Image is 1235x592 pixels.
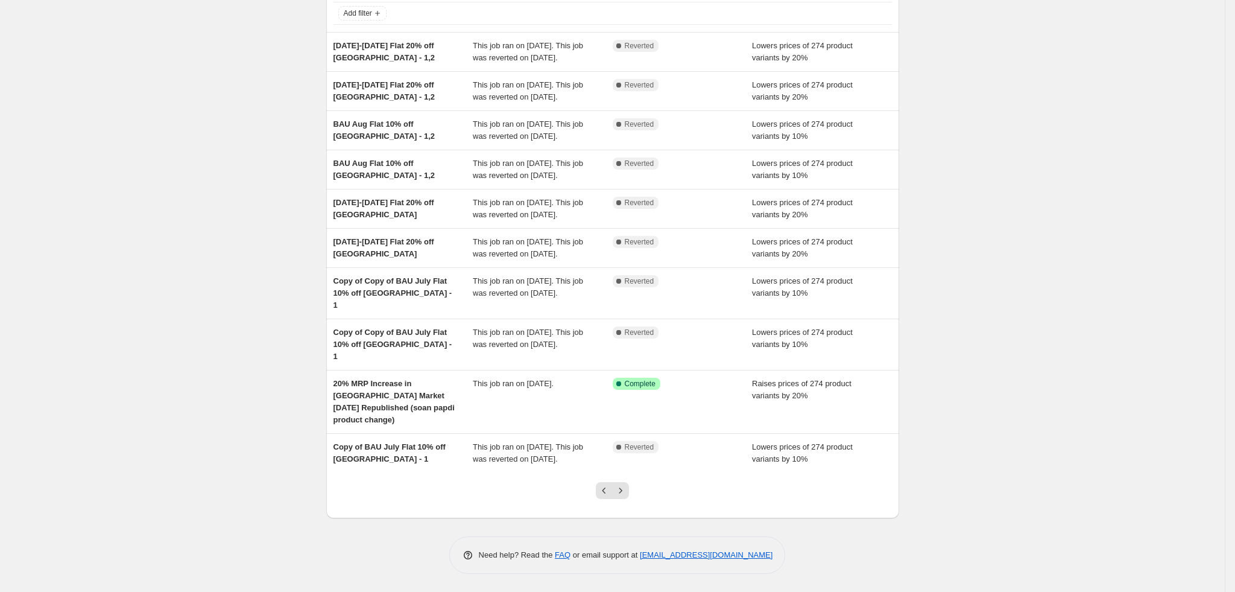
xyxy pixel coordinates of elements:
[473,379,554,388] span: This job ran on [DATE].
[625,198,654,208] span: Reverted
[473,198,583,219] span: This job ran on [DATE]. This job was reverted on [DATE].
[333,159,435,180] span: BAU Aug Flat 10% off [GEOGRAPHIC_DATA] - 1,2
[333,237,434,258] span: [DATE]-[DATE] Flat 20% off [GEOGRAPHIC_DATA]
[596,482,613,499] button: Previous
[752,119,853,141] span: Lowers prices of 274 product variants by 10%
[625,276,654,286] span: Reverted
[473,119,583,141] span: This job ran on [DATE]. This job was reverted on [DATE].
[612,482,629,499] button: Next
[752,159,853,180] span: Lowers prices of 274 product variants by 10%
[333,80,435,101] span: [DATE]-[DATE] Flat 20% off [GEOGRAPHIC_DATA] - 1,2
[473,328,583,349] span: This job ran on [DATE]. This job was reverted on [DATE].
[625,379,655,389] span: Complete
[473,276,583,298] span: This job ran on [DATE]. This job was reverted on [DATE].
[333,276,452,310] span: Copy of Copy of BAU July Flat 10% off [GEOGRAPHIC_DATA] - 1
[752,328,853,349] span: Lowers prices of 274 product variants by 10%
[333,41,435,62] span: [DATE]-[DATE] Flat 20% off [GEOGRAPHIC_DATA] - 1,2
[333,328,452,361] span: Copy of Copy of BAU July Flat 10% off [GEOGRAPHIC_DATA] - 1
[625,80,654,90] span: Reverted
[752,379,851,400] span: Raises prices of 274 product variants by 20%
[625,442,654,452] span: Reverted
[333,198,434,219] span: [DATE]-[DATE] Flat 20% off [GEOGRAPHIC_DATA]
[752,80,853,101] span: Lowers prices of 274 product variants by 20%
[333,442,446,463] span: Copy of BAU July Flat 10% off [GEOGRAPHIC_DATA] - 1
[640,550,772,559] a: [EMAIL_ADDRESS][DOMAIN_NAME]
[625,119,654,129] span: Reverted
[752,41,853,62] span: Lowers prices of 274 product variants by 20%
[344,8,372,18] span: Add filter
[473,237,583,258] span: This job ran on [DATE]. This job was reverted on [DATE].
[752,442,853,463] span: Lowers prices of 274 product variants by 10%
[333,379,455,424] span: 20% MRP Increase in [GEOGRAPHIC_DATA] Market [DATE] Republished (soan papdi product change)
[479,550,555,559] span: Need help? Read the
[752,237,853,258] span: Lowers prices of 274 product variants by 20%
[625,41,654,51] span: Reverted
[570,550,640,559] span: or email support at
[555,550,570,559] a: FAQ
[473,80,583,101] span: This job ran on [DATE]. This job was reverted on [DATE].
[338,6,387,21] button: Add filter
[625,328,654,337] span: Reverted
[752,198,853,219] span: Lowers prices of 274 product variants by 20%
[473,41,583,62] span: This job ran on [DATE]. This job was reverted on [DATE].
[473,442,583,463] span: This job ran on [DATE]. This job was reverted on [DATE].
[752,276,853,298] span: Lowers prices of 274 product variants by 10%
[333,119,435,141] span: BAU Aug Flat 10% off [GEOGRAPHIC_DATA] - 1,2
[596,482,629,499] nav: Pagination
[473,159,583,180] span: This job ran on [DATE]. This job was reverted on [DATE].
[625,159,654,168] span: Reverted
[625,237,654,247] span: Reverted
